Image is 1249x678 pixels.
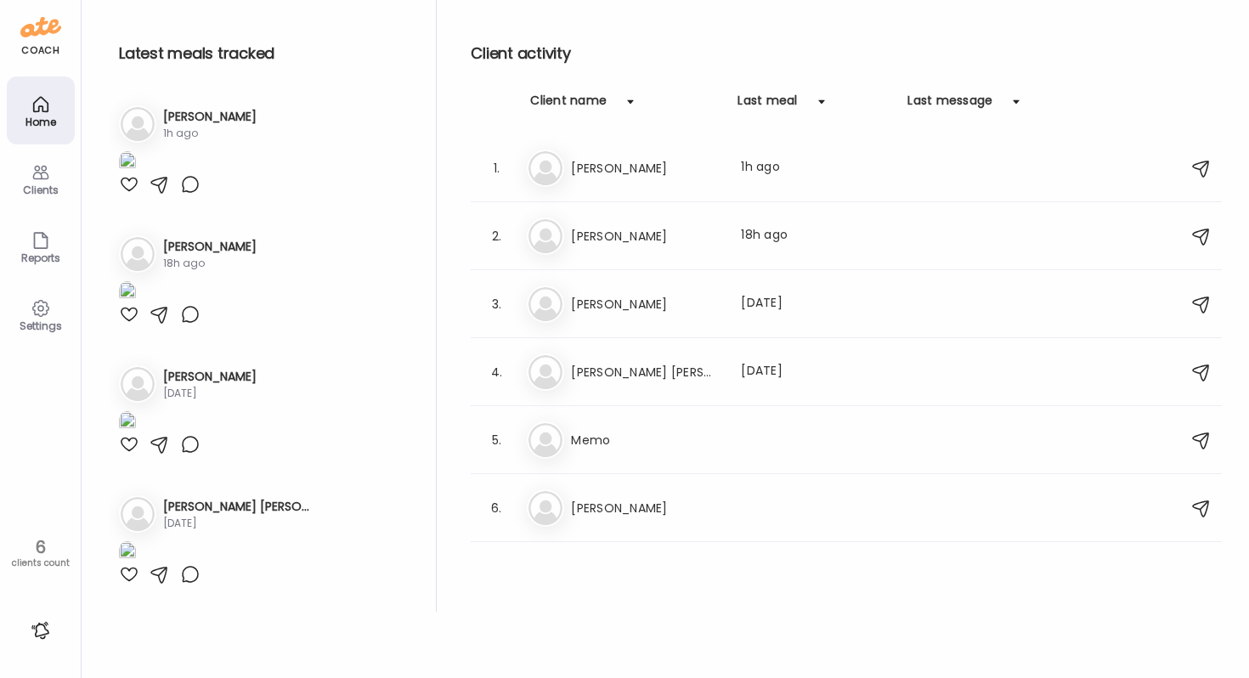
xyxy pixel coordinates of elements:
[486,430,506,450] div: 5.
[741,158,890,178] div: 1h ago
[528,219,562,253] img: bg-avatar-default.svg
[528,491,562,525] img: bg-avatar-default.svg
[119,151,136,174] img: images%2FvG3ax5xqzGR6dE0Le5k779rBJ853%2F1HORQLO2rfv7zpUv25l6%2FtRNO9Nq1sC1Ruvgv6Uo6_1080
[10,184,71,195] div: Clients
[119,281,136,304] img: images%2FXY7XyYHSuWV5ADoB7Etz8BrBvNm1%2F74xsdiSDnFiZHnvqklRq%2FX7LAvUhLX0k5qMncjw72_1080
[738,92,797,119] div: Last meal
[10,320,71,331] div: Settings
[741,294,890,314] div: [DATE]
[907,92,992,119] div: Last message
[21,43,59,58] div: coach
[571,362,721,382] h3: [PERSON_NAME] [PERSON_NAME]
[741,362,890,382] div: [DATE]
[571,294,721,314] h3: [PERSON_NAME]
[571,226,721,246] h3: [PERSON_NAME]
[528,151,562,185] img: bg-avatar-default.svg
[571,498,721,518] h3: [PERSON_NAME]
[486,158,506,178] div: 1.
[486,294,506,314] div: 3.
[486,226,506,246] div: 2.
[528,287,562,321] img: bg-avatar-default.svg
[121,237,155,271] img: bg-avatar-default.svg
[163,498,313,516] h3: [PERSON_NAME] [PERSON_NAME]
[486,362,506,382] div: 4.
[20,14,61,41] img: ate
[6,537,75,557] div: 6
[471,41,1222,66] h2: Client activity
[10,252,71,263] div: Reports
[530,92,607,119] div: Client name
[163,238,257,256] h3: [PERSON_NAME]
[741,226,890,246] div: 18h ago
[6,557,75,569] div: clients count
[121,497,155,531] img: bg-avatar-default.svg
[119,541,136,564] img: images%2FH3jljs1ynsSRx0X0WS6MOEbyclV2%2F8nyxTUOcMz7cl5prvznc%2FVm8rEPOHIXS8rJdbZMda_1080
[528,423,562,457] img: bg-avatar-default.svg
[163,108,257,126] h3: [PERSON_NAME]
[528,355,562,389] img: bg-avatar-default.svg
[119,41,409,66] h2: Latest meals tracked
[163,516,313,531] div: [DATE]
[486,498,506,518] div: 6.
[163,368,257,386] h3: [PERSON_NAME]
[163,126,257,141] div: 1h ago
[163,386,257,401] div: [DATE]
[121,367,155,401] img: bg-avatar-default.svg
[10,116,71,127] div: Home
[121,107,155,141] img: bg-avatar-default.svg
[163,256,257,271] div: 18h ago
[119,411,136,434] img: images%2Fmf1guhEDaDgMggiGutaIu5d9Db32%2FtzGRxtoo0H1I5MaxtBhP%2FvFtCKJZfp7uJiA6gzwk8_1080
[571,158,721,178] h3: [PERSON_NAME]
[571,430,721,450] h3: Memo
